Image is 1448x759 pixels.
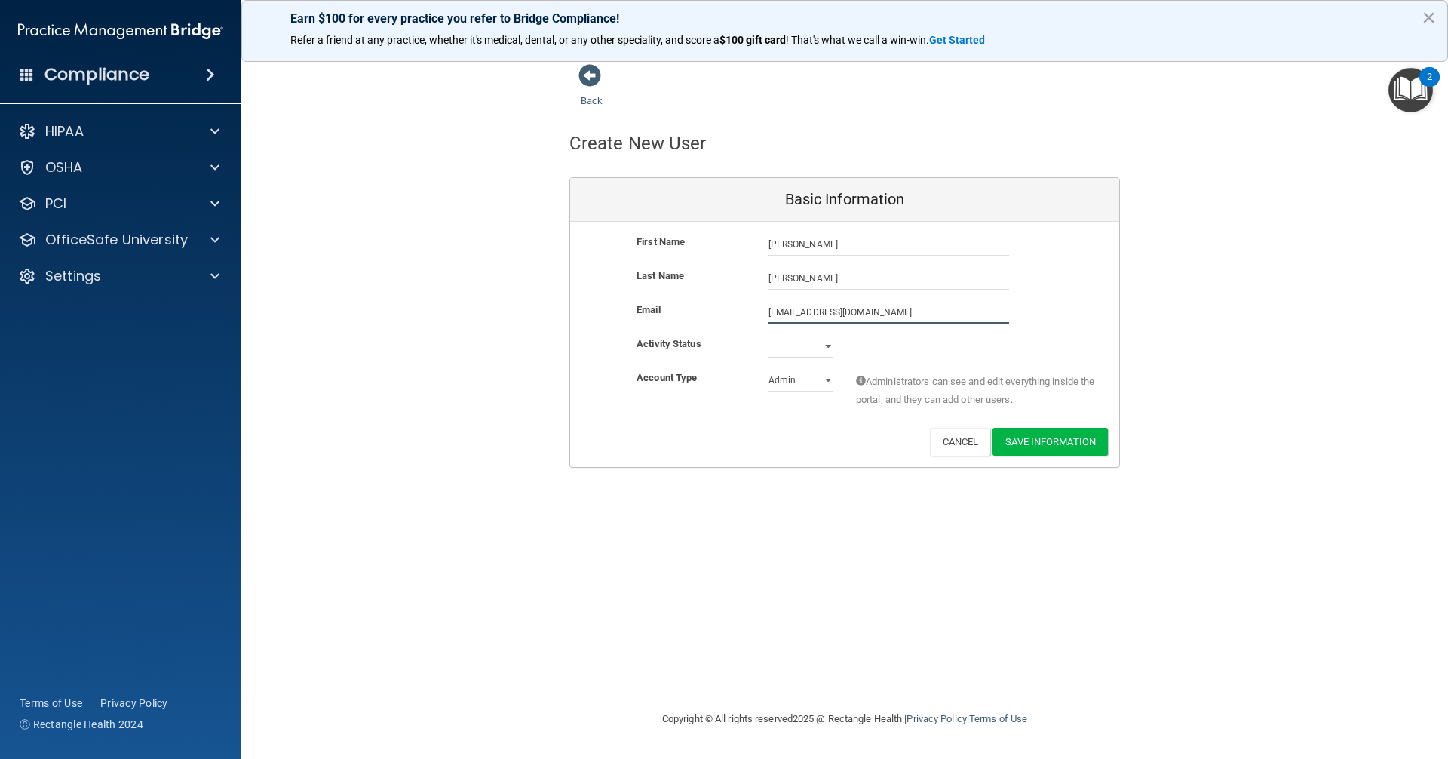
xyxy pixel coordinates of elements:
b: Account Type [637,372,697,383]
iframe: Drift Widget Chat Controller [1187,652,1430,712]
a: Privacy Policy [100,696,168,711]
strong: Get Started [929,34,985,46]
a: Back [581,77,603,106]
a: OfficeSafe University [18,231,219,249]
div: Copyright © All rights reserved 2025 @ Rectangle Health | | [569,695,1120,743]
p: OSHA [45,158,83,177]
a: PCI [18,195,219,213]
b: Email [637,304,661,315]
button: Open Resource Center, 2 new notifications [1388,68,1433,112]
button: Save Information [992,428,1108,456]
p: OfficeSafe University [45,231,188,249]
strong: $100 gift card [719,34,786,46]
span: Refer a friend at any practice, whether it's medical, dental, or any other speciality, and score a [290,34,719,46]
h4: Compliance [44,64,149,85]
b: First Name [637,236,685,247]
p: Earn $100 for every practice you refer to Bridge Compliance! [290,11,1399,26]
a: HIPAA [18,122,219,140]
span: Ⓒ Rectangle Health 2024 [20,717,143,732]
a: Settings [18,267,219,285]
div: 2 [1427,77,1432,97]
a: Terms of Use [969,713,1027,724]
span: Administrators can see and edit everything inside the portal, and they can add other users. [856,373,1097,409]
span: ! That's what we call a win-win. [786,34,929,46]
button: Cancel [930,428,991,456]
div: Basic Information [570,178,1119,222]
button: Close [1422,5,1436,29]
p: Settings [45,267,101,285]
p: HIPAA [45,122,84,140]
a: Privacy Policy [907,713,966,724]
b: Activity Status [637,338,701,349]
a: Terms of Use [20,696,82,711]
a: OSHA [18,158,219,177]
h4: Create New User [569,134,707,153]
p: PCI [45,195,66,213]
img: PMB logo [18,16,223,46]
a: Get Started [929,34,987,46]
b: Last Name [637,270,684,281]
